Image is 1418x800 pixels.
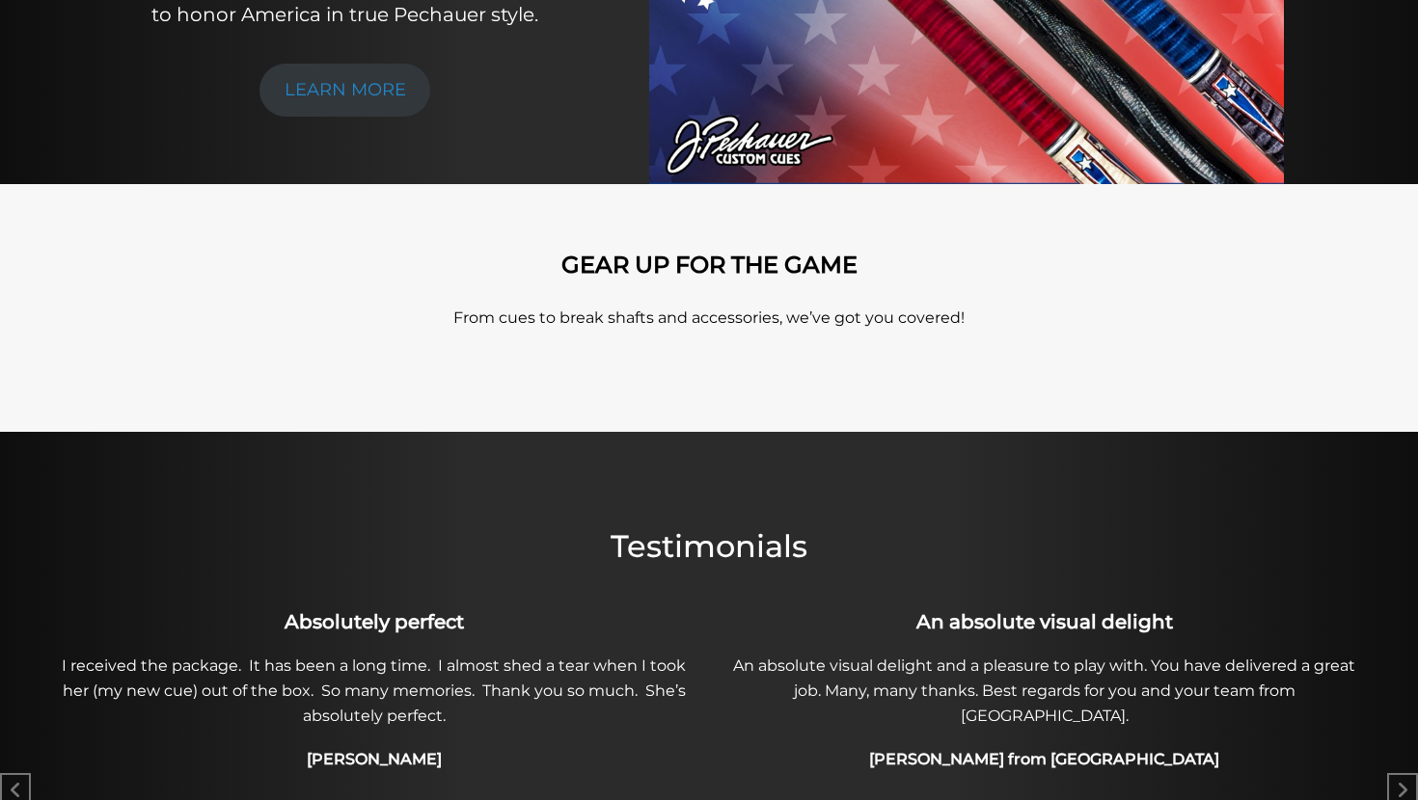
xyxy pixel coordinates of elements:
[720,653,1369,729] p: An absolute visual delight and a pleasure to play with. You have delivered a great job. Many, man...
[720,748,1369,771] h4: [PERSON_NAME] from [GEOGRAPHIC_DATA]
[259,64,431,117] a: LEARN MORE
[719,606,1370,780] div: 2 / 49
[720,607,1369,636] h3: An absolute visual delight
[49,748,698,771] h4: [PERSON_NAME]
[49,607,698,636] h3: Absolutely perfect
[561,251,858,279] strong: GEAR UP FOR THE GAME
[159,307,1259,330] p: From cues to break shafts and accessories, we’ve got you covered!
[49,653,698,729] p: I received the package. It has been a long time. I almost shed a tear when I took her (my new cue...
[48,606,699,780] div: 1 / 49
